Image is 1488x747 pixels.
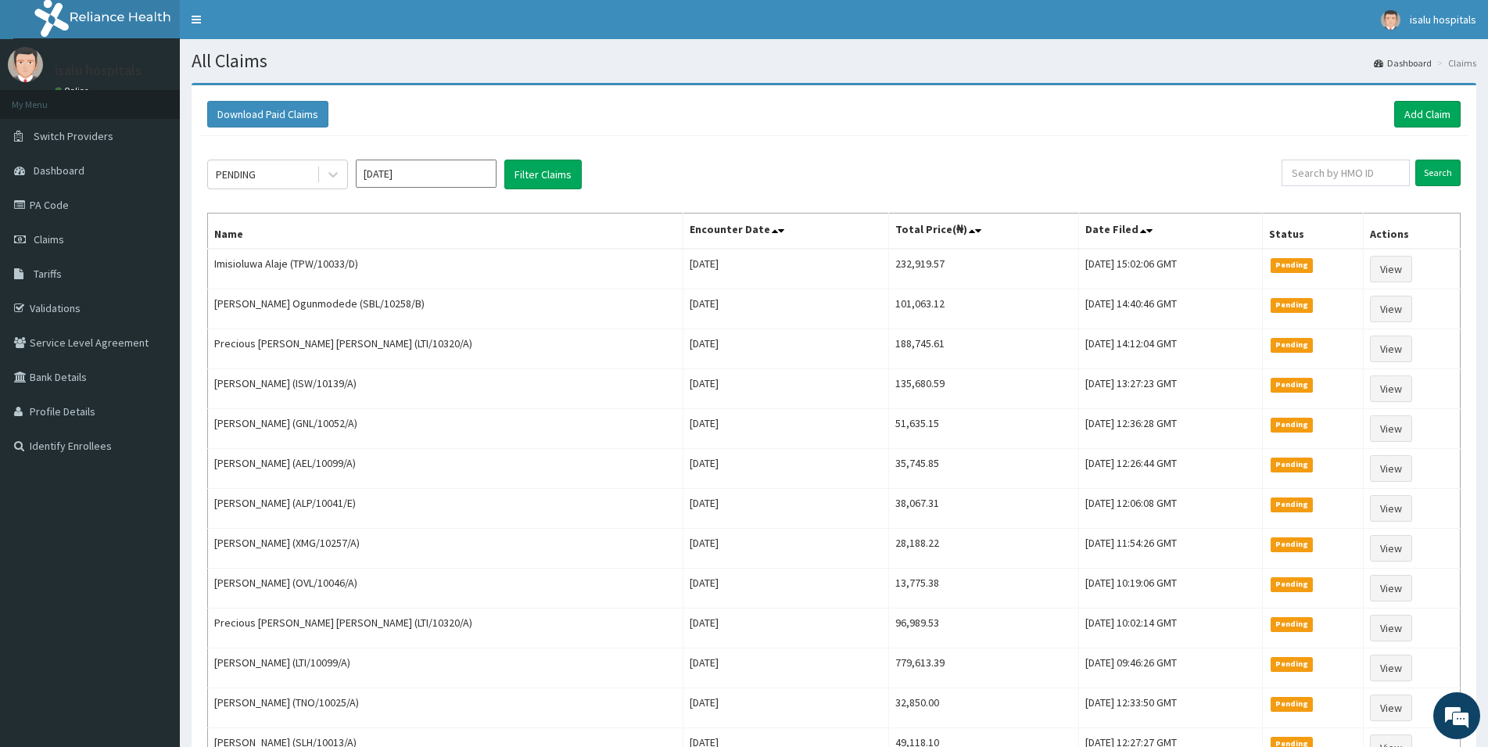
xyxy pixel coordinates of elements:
[55,63,142,77] p: isalu hospitals
[683,529,888,569] td: [DATE]
[888,688,1078,728] td: 32,850.00
[1374,56,1432,70] a: Dashboard
[1271,418,1314,432] span: Pending
[1271,458,1314,472] span: Pending
[683,688,888,728] td: [DATE]
[888,249,1078,289] td: 232,919.57
[1262,214,1363,250] th: Status
[1370,455,1412,482] a: View
[1079,214,1263,250] th: Date Filed
[207,101,328,127] button: Download Paid Claims
[888,289,1078,329] td: 101,063.12
[1282,160,1410,186] input: Search by HMO ID
[1370,655,1412,681] a: View
[1370,296,1412,322] a: View
[208,329,683,369] td: Precious [PERSON_NAME] [PERSON_NAME] (LTI/10320/A)
[1271,298,1314,312] span: Pending
[34,129,113,143] span: Switch Providers
[1271,697,1314,711] span: Pending
[1271,537,1314,551] span: Pending
[683,489,888,529] td: [DATE]
[1079,609,1263,648] td: [DATE] 10:02:14 GMT
[208,449,683,489] td: [PERSON_NAME] (AEL/10099/A)
[1271,378,1314,392] span: Pending
[34,232,64,246] span: Claims
[208,648,683,688] td: [PERSON_NAME] (LTI/10099/A)
[1381,10,1400,30] img: User Image
[888,329,1078,369] td: 188,745.61
[683,289,888,329] td: [DATE]
[208,249,683,289] td: Imisioluwa Alaje (TPW/10033/D)
[683,249,888,289] td: [DATE]
[1079,249,1263,289] td: [DATE] 15:02:06 GMT
[1079,409,1263,449] td: [DATE] 12:36:28 GMT
[1415,160,1461,186] input: Search
[1079,648,1263,688] td: [DATE] 09:46:26 GMT
[683,409,888,449] td: [DATE]
[1433,56,1476,70] li: Claims
[1271,577,1314,591] span: Pending
[1079,489,1263,529] td: [DATE] 12:06:08 GMT
[683,214,888,250] th: Encounter Date
[888,648,1078,688] td: 779,613.39
[216,167,256,182] div: PENDING
[1370,415,1412,442] a: View
[55,85,92,96] a: Online
[34,163,84,178] span: Dashboard
[1370,615,1412,641] a: View
[208,214,683,250] th: Name
[1271,338,1314,352] span: Pending
[208,409,683,449] td: [PERSON_NAME] (GNL/10052/A)
[888,569,1078,609] td: 13,775.38
[1271,657,1314,671] span: Pending
[1370,535,1412,562] a: View
[8,47,43,82] img: User Image
[683,329,888,369] td: [DATE]
[208,688,683,728] td: [PERSON_NAME] (TNO/10025/A)
[208,609,683,648] td: Precious [PERSON_NAME] [PERSON_NAME] (LTI/10320/A)
[1363,214,1460,250] th: Actions
[1079,369,1263,409] td: [DATE] 13:27:23 GMT
[208,369,683,409] td: [PERSON_NAME] (ISW/10139/A)
[888,449,1078,489] td: 35,745.85
[1370,695,1412,721] a: View
[208,529,683,569] td: [PERSON_NAME] (XMG/10257/A)
[208,569,683,609] td: [PERSON_NAME] (OVL/10046/A)
[888,609,1078,648] td: 96,989.53
[683,569,888,609] td: [DATE]
[683,449,888,489] td: [DATE]
[208,289,683,329] td: [PERSON_NAME] Ogunmodede (SBL/10258/B)
[208,489,683,529] td: [PERSON_NAME] (ALP/10041/E)
[1271,258,1314,272] span: Pending
[1370,495,1412,522] a: View
[1079,289,1263,329] td: [DATE] 14:40:46 GMT
[1271,497,1314,512] span: Pending
[1079,449,1263,489] td: [DATE] 12:26:44 GMT
[1370,256,1412,282] a: View
[888,529,1078,569] td: 28,188.22
[34,267,62,281] span: Tariffs
[1079,569,1263,609] td: [DATE] 10:19:06 GMT
[1410,13,1476,27] span: isalu hospitals
[888,369,1078,409] td: 135,680.59
[1394,101,1461,127] a: Add Claim
[1079,329,1263,369] td: [DATE] 14:12:04 GMT
[683,369,888,409] td: [DATE]
[888,489,1078,529] td: 38,067.31
[1370,336,1412,362] a: View
[683,609,888,648] td: [DATE]
[504,160,582,189] button: Filter Claims
[683,648,888,688] td: [DATE]
[1370,575,1412,602] a: View
[1079,688,1263,728] td: [DATE] 12:33:50 GMT
[888,214,1078,250] th: Total Price(₦)
[888,409,1078,449] td: 51,635.15
[1079,529,1263,569] td: [DATE] 11:54:26 GMT
[1271,617,1314,631] span: Pending
[356,160,497,188] input: Select Month and Year
[192,51,1476,71] h1: All Claims
[1370,375,1412,402] a: View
